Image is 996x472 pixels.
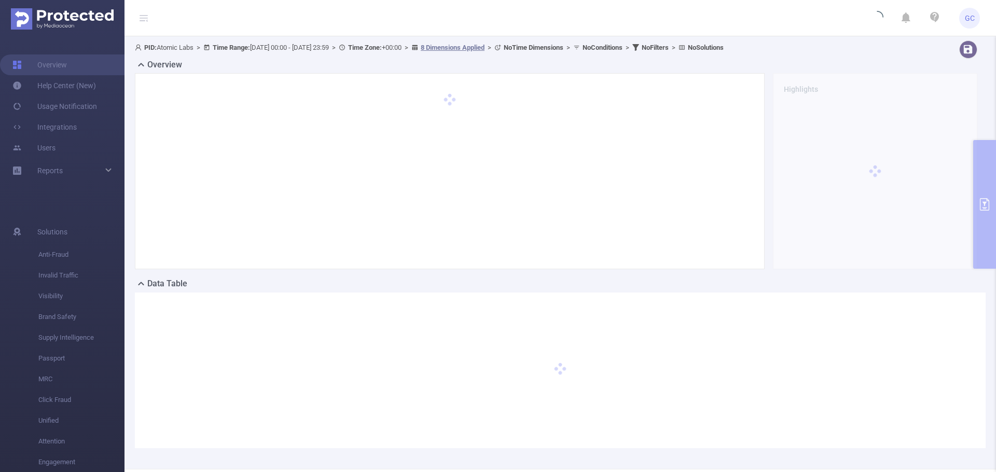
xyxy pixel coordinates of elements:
a: Help Center (New) [12,75,96,96]
span: > [329,44,339,51]
i: icon: user [135,44,144,51]
span: Atomic Labs [DATE] 00:00 - [DATE] 23:59 +00:00 [135,44,724,51]
span: Click Fraud [38,390,125,410]
b: Time Range: [213,44,250,51]
a: Reports [37,160,63,181]
a: Usage Notification [12,96,97,117]
span: MRC [38,369,125,390]
h2: Data Table [147,277,187,290]
b: No Conditions [583,44,622,51]
img: Protected Media [11,8,114,30]
span: Unified [38,410,125,431]
span: > [622,44,632,51]
a: Integrations [12,117,77,137]
span: GC [965,8,975,29]
a: Overview [12,54,67,75]
span: Passport [38,348,125,369]
b: Time Zone: [348,44,382,51]
a: Users [12,137,56,158]
span: > [193,44,203,51]
h2: Overview [147,59,182,71]
span: > [669,44,679,51]
i: icon: loading [871,11,883,25]
b: PID: [144,44,157,51]
span: Visibility [38,286,125,307]
span: > [402,44,411,51]
span: Attention [38,431,125,452]
span: Solutions [37,221,67,242]
b: No Solutions [688,44,724,51]
b: No Filters [642,44,669,51]
span: Invalid Traffic [38,265,125,286]
span: Supply Intelligence [38,327,125,348]
span: > [563,44,573,51]
span: Anti-Fraud [38,244,125,265]
span: Reports [37,166,63,175]
b: No Time Dimensions [504,44,563,51]
span: Brand Safety [38,307,125,327]
u: 8 Dimensions Applied [421,44,485,51]
span: > [485,44,494,51]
